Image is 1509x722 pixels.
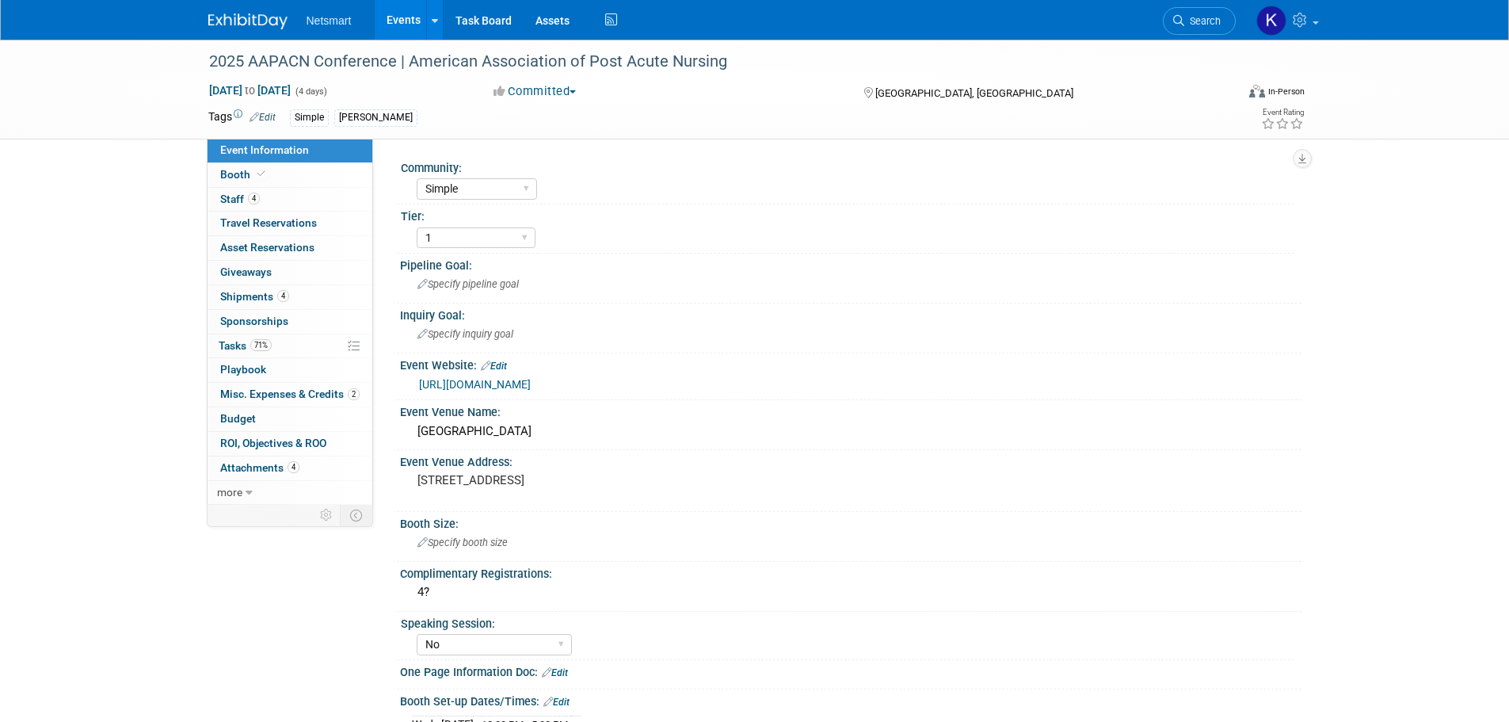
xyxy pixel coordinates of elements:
a: Attachments4 [208,457,372,480]
a: Edit [481,361,507,372]
a: more [208,481,372,505]
a: Edit [542,667,568,678]
span: Giveaways [220,265,272,278]
span: Specify inquiry goal [417,328,513,340]
span: (4 days) [294,86,327,97]
a: Asset Reservations [208,236,372,260]
span: 4 [248,193,260,204]
div: 4? [412,580,1290,605]
img: Kaitlyn Woicke [1256,6,1286,36]
div: 2025 AAPACN Conference | American Association of Post Acute Nursing [204,48,1212,76]
span: 4 [277,290,289,302]
a: Sponsorships [208,310,372,334]
div: Speaking Session: [401,612,1294,632]
div: Inquiry Goal: [400,304,1301,323]
a: Staff4 [208,188,372,212]
div: Event Venue Name: [400,400,1301,420]
i: Booth reservation complete [257,170,265,178]
span: Shipments [220,290,289,303]
span: Travel Reservations [220,216,317,229]
td: Personalize Event Tab Strip [313,505,341,525]
a: Travel Reservations [208,212,372,235]
div: Booth Set-up Dates/Times: [400,690,1301,710]
div: Simple [290,109,329,126]
a: Misc. Expenses & Credits2 [208,383,372,407]
a: [URL][DOMAIN_NAME] [419,378,531,391]
div: Tier: [401,204,1294,224]
span: to [242,84,257,97]
a: Edit [250,112,276,123]
span: Specify booth size [417,537,508,548]
div: [PERSON_NAME] [334,109,417,126]
span: Budget [220,412,256,425]
td: Toggle Event Tabs [340,505,372,525]
a: Shipments4 [208,285,372,309]
span: Attachments [220,461,299,474]
span: 71% [250,339,272,351]
a: Event Information [208,139,372,162]
span: Misc. Expenses & Credits [220,388,360,400]
span: Playbook [220,363,266,376]
a: Budget [208,407,372,431]
span: Search [1184,15,1221,27]
span: [GEOGRAPHIC_DATA], [GEOGRAPHIC_DATA] [875,87,1073,99]
span: 2 [348,388,360,400]
img: Format-Inperson.png [1249,85,1265,97]
span: [DATE] [DATE] [208,83,292,97]
a: Edit [543,697,570,708]
span: 4 [288,461,299,473]
div: Booth Size: [400,512,1301,532]
a: Search [1163,7,1236,35]
div: Pipeline Goal: [400,254,1301,273]
button: Committed [488,83,582,100]
div: In-Person [1267,86,1305,97]
div: One Page Information Doc: [400,660,1301,681]
div: Event Rating [1261,109,1304,117]
div: Community: [401,156,1294,176]
img: ExhibitDay [208,13,288,29]
span: Netsmart [307,14,352,27]
pre: [STREET_ADDRESS] [417,473,758,487]
a: Tasks71% [208,334,372,358]
a: Booth [208,163,372,187]
a: Playbook [208,358,372,382]
span: ROI, Objectives & ROO [220,437,326,449]
div: Event Venue Address: [400,450,1301,470]
span: Specify pipeline goal [417,278,519,290]
span: Tasks [219,339,272,352]
td: Tags [208,109,276,127]
a: Giveaways [208,261,372,285]
a: ROI, Objectives & ROO [208,432,372,456]
span: Event Information [220,143,309,156]
span: Asset Reservations [220,241,314,254]
div: Event Website: [400,353,1301,374]
div: [GEOGRAPHIC_DATA] [412,419,1290,444]
span: Booth [220,168,269,181]
div: Complimentary Registrations: [400,562,1301,582]
div: Event Format [1142,82,1305,106]
span: Staff [220,193,260,205]
span: more [217,486,242,499]
span: Sponsorships [220,315,288,327]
